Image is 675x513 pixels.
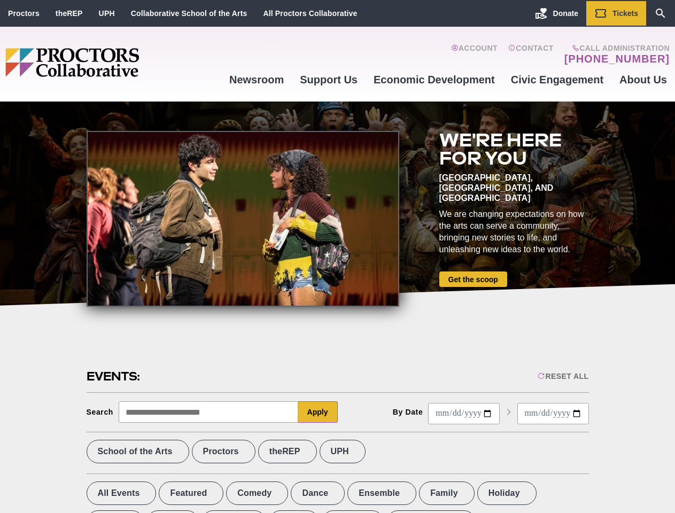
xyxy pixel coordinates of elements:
a: Proctors [8,9,40,18]
div: [GEOGRAPHIC_DATA], [GEOGRAPHIC_DATA], and [GEOGRAPHIC_DATA] [439,173,589,203]
a: Get the scoop [439,271,507,287]
h2: Events: [87,368,142,385]
a: Account [451,44,498,65]
label: Proctors [192,440,255,463]
label: Featured [159,481,223,505]
span: Donate [553,9,578,18]
label: theREP [258,440,317,463]
label: All Events [87,481,157,505]
img: Proctors logo [5,48,221,77]
a: Search [646,1,675,26]
label: Dance [291,481,345,505]
a: Donate [527,1,586,26]
a: theREP [56,9,83,18]
label: UPH [320,440,366,463]
label: Ensemble [347,481,416,505]
a: Economic Development [366,65,503,94]
a: UPH [99,9,115,18]
div: We are changing expectations on how the arts can serve a community, bringing new stories to life,... [439,208,589,255]
a: Newsroom [221,65,292,94]
a: Contact [508,44,554,65]
div: By Date [393,408,423,416]
a: Tickets [586,1,646,26]
a: Civic Engagement [503,65,611,94]
label: Family [419,481,475,505]
div: Reset All [538,372,588,380]
a: About Us [611,65,675,94]
label: School of the Arts [87,440,189,463]
button: Apply [298,401,338,423]
a: [PHONE_NUMBER] [564,52,670,65]
span: Tickets [612,9,638,18]
a: All Proctors Collaborative [263,9,357,18]
label: Comedy [226,481,288,505]
div: Search [87,408,114,416]
a: Support Us [292,65,366,94]
h2: We're here for you [439,131,589,167]
span: Call Administration [561,44,670,52]
label: Holiday [477,481,537,505]
a: Collaborative School of the Arts [131,9,247,18]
